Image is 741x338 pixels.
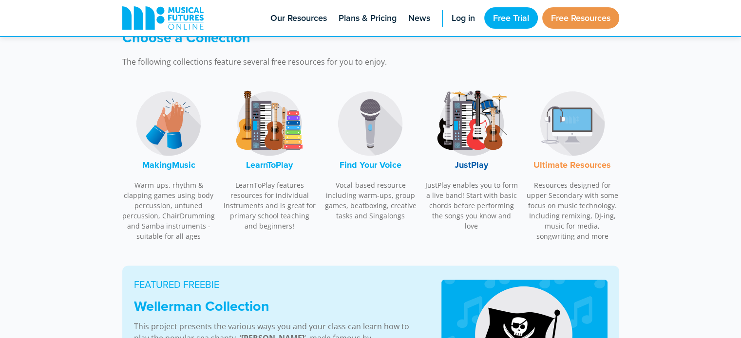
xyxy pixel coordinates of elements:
h3: Choose a Collection [122,29,502,46]
a: Music Technology LogoUltimate Resources Resources designed for upper Secondary with some focus on... [526,82,619,247]
p: JustPlay enables you to form a live band! Start with basic chords before performing the songs you... [425,180,518,231]
font: JustPlay [455,159,488,171]
p: FEATURED FREEBIE [134,277,418,292]
span: News [408,12,430,25]
img: LearnToPlay Logo [233,87,306,160]
p: LearnToPlay features resources for individual instruments and is great for primary school teachin... [223,180,317,231]
img: Find Your Voice Logo [334,87,407,160]
font: Find Your Voice [340,159,401,171]
a: Free Resources [542,7,619,29]
p: Resources designed for upper Secondary with some focus on music technology. Including remixing, D... [526,180,619,241]
span: Log in [452,12,475,25]
p: Warm-ups, rhythm & clapping games using body percussion, untuned percussion, ChairDrumming and Sa... [122,180,216,241]
p: Vocal-based resource including warm-ups, group games, beatboxing, creative tasks and Singalongs [324,180,418,221]
img: JustPlay Logo [435,87,508,160]
span: Plans & Pricing [339,12,397,25]
font: MakingMusic [142,159,195,171]
span: Our Resources [270,12,327,25]
a: Find Your Voice LogoFind Your Voice Vocal-based resource including warm-ups, group games, beatbox... [324,82,418,226]
a: MakingMusic LogoMakingMusic Warm-ups, rhythm & clapping games using body percussion, untuned perc... [122,82,216,247]
p: The following collections feature several free resources for you to enjoy. [122,56,502,68]
a: JustPlay LogoJustPlay JustPlay enables you to form a live band! Start with basic chords before pe... [425,82,518,236]
font: Ultimate Resources [533,159,611,171]
a: Free Trial [484,7,538,29]
img: MakingMusic Logo [132,87,205,160]
a: LearnToPlay LogoLearnToPlay LearnToPlay features resources for individual instruments and is grea... [223,82,317,236]
img: Music Technology Logo [536,87,609,160]
font: LearnToPlay [246,159,293,171]
strong: Wellerman Collection [134,296,269,316]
